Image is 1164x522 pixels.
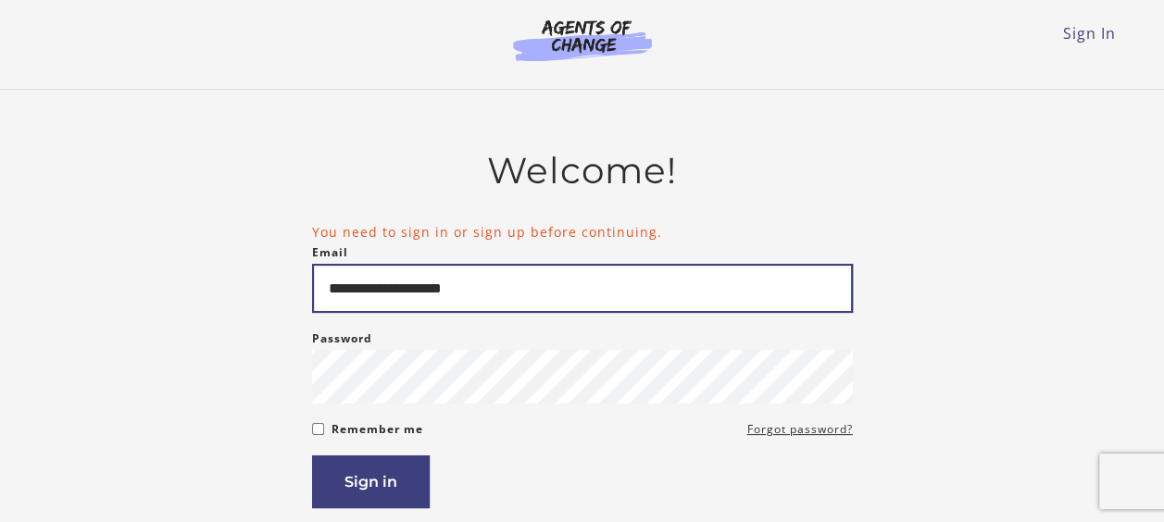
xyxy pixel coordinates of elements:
h2: Welcome! [312,149,853,193]
img: Agents of Change Logo [494,19,671,61]
label: Remember me [332,418,423,441]
li: You need to sign in or sign up before continuing. [312,222,853,242]
a: Forgot password? [747,418,853,441]
button: Sign in [312,455,430,508]
a: Sign In [1063,23,1116,43]
label: Password [312,328,372,350]
label: Email [312,242,348,264]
